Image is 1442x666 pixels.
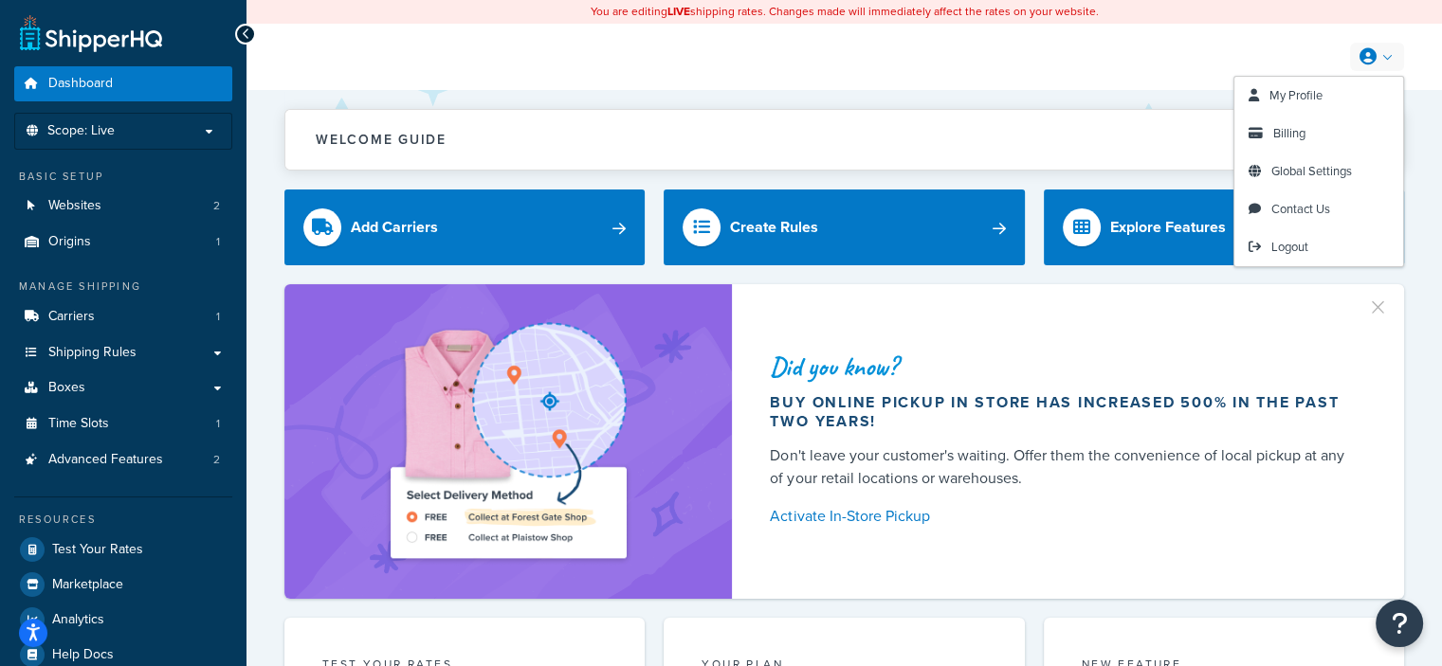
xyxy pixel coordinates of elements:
a: Advanced Features2 [14,442,232,477]
a: Contact Us [1234,190,1403,228]
span: Boxes [48,380,85,396]
a: Add Carriers [284,189,645,265]
span: Shipping Rules [48,345,137,361]
span: 2 [213,198,220,214]
div: Manage Shipping [14,279,232,295]
a: Create Rules [664,189,1024,265]
a: Logout [1234,228,1403,266]
span: Marketplace [52,577,123,593]
span: 1 [216,234,220,250]
span: 2 [213,452,220,468]
img: ad-shirt-map-b0359fc47e01cab431d101c4b569394f6a03f54285957d908178d52f29eb9668.png [337,313,680,570]
span: 1 [216,309,220,325]
span: Websites [48,198,101,214]
span: Carriers [48,309,95,325]
a: Billing [1234,115,1403,153]
li: Origins [14,225,232,260]
li: Carriers [14,299,232,334]
span: Billing [1273,124,1305,142]
div: Create Rules [730,214,818,241]
span: Test Your Rates [52,542,143,558]
span: Analytics [52,612,104,628]
a: Global Settings [1234,153,1403,190]
a: Analytics [14,603,232,637]
span: Scope: Live [47,123,115,139]
a: Marketplace [14,567,232,602]
span: Contact Us [1271,200,1330,218]
div: Did you know? [770,353,1359,380]
div: Buy online pickup in store has increased 500% in the past two years! [770,393,1359,431]
a: Origins1 [14,225,232,260]
span: Time Slots [48,416,109,432]
span: Origins [48,234,91,250]
span: Dashboard [48,76,113,92]
a: Activate In-Store Pickup [770,503,1359,530]
span: 1 [216,416,220,432]
span: Global Settings [1271,162,1352,180]
div: Basic Setup [14,169,232,185]
div: Explore Features [1110,214,1226,241]
a: Boxes [14,370,232,405]
a: Time Slots1 [14,406,232,441]
span: Advanced Features [48,452,163,468]
a: Shipping Rules [14,335,232,370]
span: Logout [1271,238,1308,256]
span: Help Docs [52,647,114,663]
button: Welcome Guide [285,110,1403,170]
li: Advanced Features [14,442,232,477]
a: Explore Features [1044,189,1404,265]
li: Time Slots [14,406,232,441]
a: Websites2 [14,189,232,224]
h2: Welcome Guide [316,133,447,147]
div: Resources [14,512,232,528]
a: Carriers1 [14,299,232,334]
a: Test Your Rates [14,532,232,567]
li: Websites [14,189,232,224]
a: My Profile [1234,77,1403,115]
div: Add Carriers [351,214,438,241]
button: Open Resource Center [1376,600,1423,647]
b: LIVE [667,3,690,20]
a: Dashboard [14,66,232,101]
div: Don't leave your customer's waiting. Offer them the convenience of local pickup at any of your re... [770,444,1359,490]
span: My Profile [1269,86,1323,104]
